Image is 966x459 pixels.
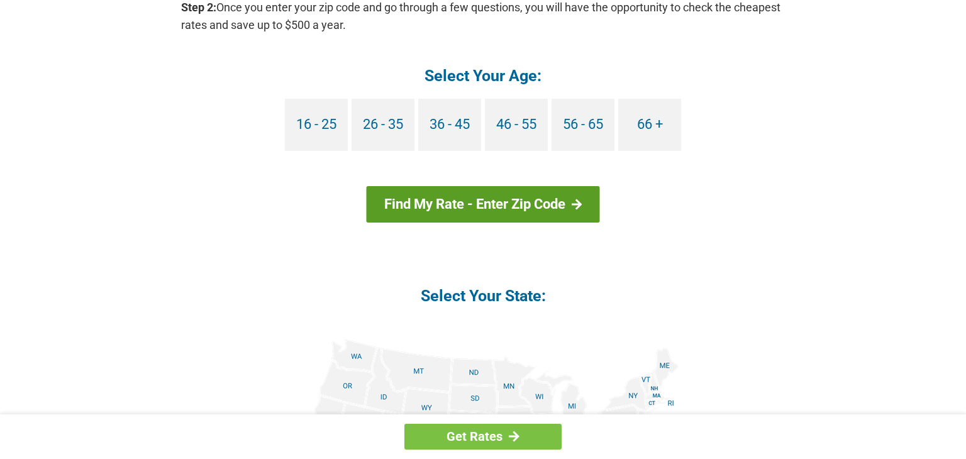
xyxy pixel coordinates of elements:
[418,99,481,151] a: 36 - 45
[181,1,216,14] b: Step 2:
[552,99,614,151] a: 56 - 65
[352,99,414,151] a: 26 - 35
[181,285,785,306] h4: Select Your State:
[367,186,600,223] a: Find My Rate - Enter Zip Code
[181,65,785,86] h4: Select Your Age:
[404,424,562,450] a: Get Rates
[285,99,348,151] a: 16 - 25
[618,99,681,151] a: 66 +
[485,99,548,151] a: 46 - 55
